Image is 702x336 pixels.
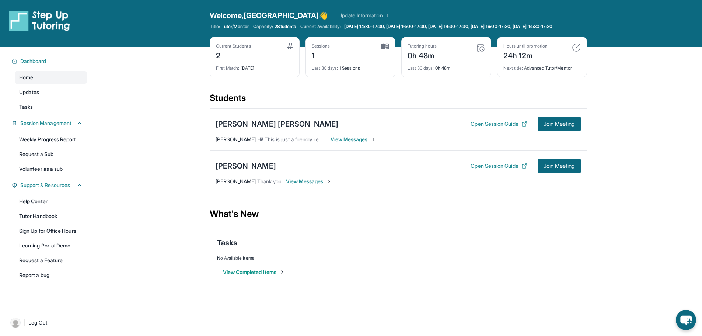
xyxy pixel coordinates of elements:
[538,117,581,131] button: Join Meeting
[676,310,696,330] button: chat-button
[15,239,87,252] a: Learning Portal Demo
[217,255,580,261] div: No Available Items
[503,65,523,71] span: Next title :
[343,24,554,30] a: [DATE] 14:30-17:30, [DATE] 16:00-17:30, [DATE] 14:30-17:30, [DATE] 16:00-17:30, [DATE] 14:30-17:30
[408,65,434,71] span: Last 30 days :
[20,58,46,65] span: Dashboard
[24,318,25,327] span: |
[572,43,581,52] img: card
[503,43,548,49] div: Hours until promotion
[312,61,389,71] div: 1 Sessions
[210,10,328,21] span: Welcome, [GEOGRAPHIC_DATA] 👋
[210,92,587,108] div: Students
[312,43,330,49] div: Sessions
[15,209,87,223] a: Tutor Handbook
[15,71,87,84] a: Home
[20,181,70,189] span: Support & Resources
[15,254,87,267] a: Request a Feature
[383,12,390,19] img: Chevron Right
[216,43,251,49] div: Current Students
[331,136,377,143] span: View Messages
[471,162,527,170] button: Open Session Guide
[216,178,257,184] span: [PERSON_NAME] :
[15,162,87,176] a: Volunteer as a sub
[17,119,83,127] button: Session Management
[275,24,296,30] span: 2 Students
[216,119,339,129] div: [PERSON_NAME] [PERSON_NAME]
[381,43,389,50] img: card
[503,49,548,61] div: 24h 12m
[19,103,33,111] span: Tasks
[476,43,485,52] img: card
[544,164,575,168] span: Join Meeting
[471,120,527,128] button: Open Session Guide
[15,86,87,99] a: Updates
[326,179,332,184] img: Chevron-Right
[257,136,481,142] span: Hi! This is just a friendly reminder that the tutoring session will start in 5 min! I will see yo...
[257,178,282,184] span: Thank you
[408,43,437,49] div: Tutoring hours
[19,89,39,96] span: Updates
[20,119,71,127] span: Session Management
[19,74,33,81] span: Home
[10,318,21,328] img: user-img
[216,61,293,71] div: [DATE]
[17,58,83,65] button: Dashboard
[17,181,83,189] button: Support & Resources
[210,198,587,230] div: What's New
[286,178,332,185] span: View Messages
[287,43,293,49] img: card
[15,148,87,161] a: Request a Sub
[210,24,220,30] span: Title:
[28,319,48,326] span: Log Out
[216,161,276,171] div: [PERSON_NAME]
[7,315,87,331] a: |Log Out
[312,65,338,71] span: Last 30 days :
[216,49,251,61] div: 2
[300,24,341,30] span: Current Availability:
[15,269,87,282] a: Report a bug
[408,49,437,61] div: 0h 48m
[408,61,485,71] div: 0h 48m
[370,136,376,142] img: Chevron-Right
[216,65,240,71] span: First Match :
[338,12,390,19] a: Update Information
[15,224,87,238] a: Sign Up for Office Hours
[312,49,330,61] div: 1
[538,159,581,173] button: Join Meeting
[216,136,257,142] span: [PERSON_NAME] :
[15,195,87,208] a: Help Center
[223,269,285,276] button: View Completed Items
[9,10,70,31] img: logo
[253,24,273,30] span: Capacity:
[544,122,575,126] span: Join Meeting
[15,133,87,146] a: Weekly Progress Report
[503,61,581,71] div: Advanced Tutor/Mentor
[344,24,553,30] span: [DATE] 14:30-17:30, [DATE] 16:00-17:30, [DATE] 14:30-17:30, [DATE] 16:00-17:30, [DATE] 14:30-17:30
[15,100,87,114] a: Tasks
[217,238,237,248] span: Tasks
[221,24,249,30] span: Tutor/Mentor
